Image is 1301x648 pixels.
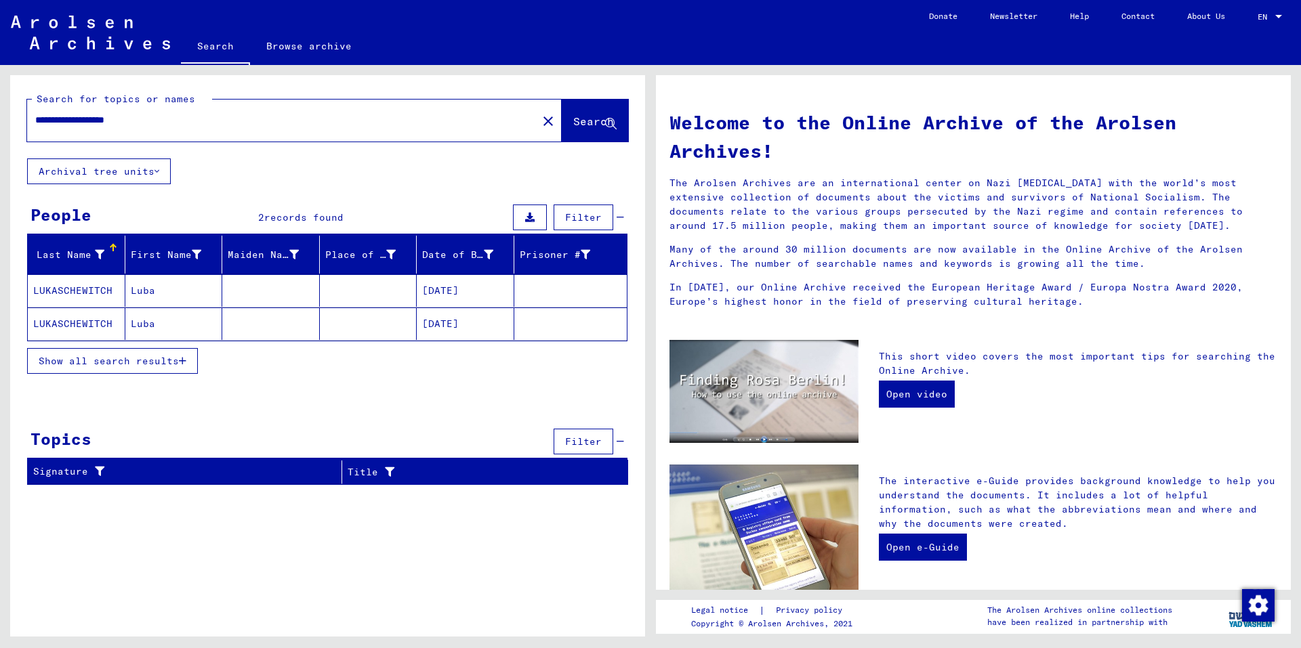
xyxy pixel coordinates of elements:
[987,616,1172,628] p: have been realized in partnership with
[27,348,198,374] button: Show all search results
[228,244,319,265] div: Maiden Name
[669,280,1277,309] p: In [DATE], our Online Archive received the European Heritage Award / Europa Nostra Award 2020, Eu...
[250,30,368,62] a: Browse archive
[562,100,628,142] button: Search
[669,242,1277,271] p: Many of the around 30 million documents are now available in the Online Archive of the Arolsen Ar...
[669,176,1277,233] p: The Arolsen Archives are an international center on Nazi [MEDICAL_DATA] with the world’s most ext...
[417,307,514,340] mat-cell: [DATE]
[125,274,223,307] mat-cell: Luba
[1242,589,1275,622] img: Change consent
[37,93,195,105] mat-label: Search for topics or names
[417,274,514,307] mat-cell: [DATE]
[131,244,222,265] div: First Name
[565,211,602,223] span: Filter
[33,465,325,479] div: Signature
[1226,599,1277,633] img: yv_logo.png
[879,381,955,408] a: Open video
[417,236,514,274] mat-header-cell: Date of Birth
[535,107,562,134] button: Clear
[691,603,859,618] div: |
[325,248,396,262] div: Place of Birth
[181,30,250,65] a: Search
[325,244,417,265] div: Place of Birth
[879,474,1277,531] p: The interactive e-Guide provides background knowledge to help you understand the documents. It in...
[691,603,759,618] a: Legal notice
[520,248,591,262] div: Prisoner #
[33,461,342,483] div: Signature
[258,211,264,223] span: 2
[264,211,344,223] span: records found
[691,618,859,630] p: Copyright © Arolsen Archives, 2021
[30,427,91,451] div: Topics
[669,340,859,443] img: video.jpg
[520,244,611,265] div: Prisoner #
[28,236,125,274] mat-header-cell: Last Name
[669,108,1277,165] h1: Welcome to the Online Archive of the Arolsen Archives!
[222,236,320,274] mat-header-cell: Maiden Name
[514,236,627,274] mat-header-cell: Prisoner #
[1258,12,1273,22] span: EN
[554,429,613,454] button: Filter
[669,465,859,590] img: eguide.jpg
[565,435,602,448] span: Filter
[573,114,614,128] span: Search
[348,461,611,483] div: Title
[765,603,859,618] a: Privacy policy
[27,158,171,184] button: Archival tree units
[125,307,223,340] mat-cell: Luba
[879,349,1277,378] p: This short video covers the most important tips for searching the Online Archive.
[28,274,125,307] mat-cell: LUKASCHEWITCH
[348,465,594,479] div: Title
[422,248,493,262] div: Date of Birth
[33,248,104,262] div: Last Name
[11,16,170,49] img: Arolsen_neg.svg
[540,113,556,129] mat-icon: close
[554,204,613,230] button: Filter
[39,355,179,367] span: Show all search results
[28,307,125,340] mat-cell: LUKASCHEWITCH
[320,236,417,274] mat-header-cell: Place of Birth
[131,248,202,262] div: First Name
[879,534,967,561] a: Open e-Guide
[125,236,223,274] mat-header-cell: First Name
[33,244,125,265] div: Last Name
[30,202,91,227] div: People
[422,244,514,265] div: Date of Birth
[987,604,1172,616] p: The Arolsen Archives online collections
[228,248,299,262] div: Maiden Name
